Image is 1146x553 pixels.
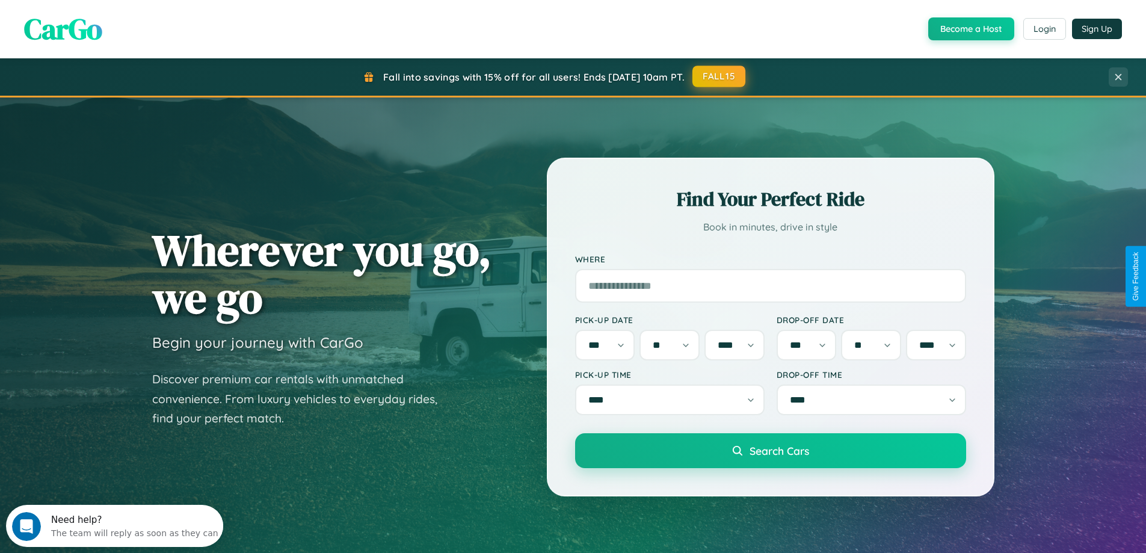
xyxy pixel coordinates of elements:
[575,369,765,380] label: Pick-up Time
[575,315,765,325] label: Pick-up Date
[692,66,745,87] button: FALL15
[928,17,1014,40] button: Become a Host
[777,369,966,380] label: Drop-off Time
[383,71,685,83] span: Fall into savings with 15% off for all users! Ends [DATE] 10am PT.
[45,10,212,20] div: Need help?
[575,254,966,264] label: Where
[152,369,453,428] p: Discover premium car rentals with unmatched convenience. From luxury vehicles to everyday rides, ...
[152,333,363,351] h3: Begin your journey with CarGo
[750,444,809,457] span: Search Cars
[777,315,966,325] label: Drop-off Date
[152,226,491,321] h1: Wherever you go, we go
[45,20,212,32] div: The team will reply as soon as they can
[575,433,966,468] button: Search Cars
[1072,19,1122,39] button: Sign Up
[1132,252,1140,301] div: Give Feedback
[575,186,966,212] h2: Find Your Perfect Ride
[12,512,41,541] iframe: Intercom live chat
[24,9,102,49] span: CarGo
[1023,18,1066,40] button: Login
[5,5,224,38] div: Open Intercom Messenger
[575,218,966,236] p: Book in minutes, drive in style
[6,505,223,547] iframe: Intercom live chat discovery launcher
